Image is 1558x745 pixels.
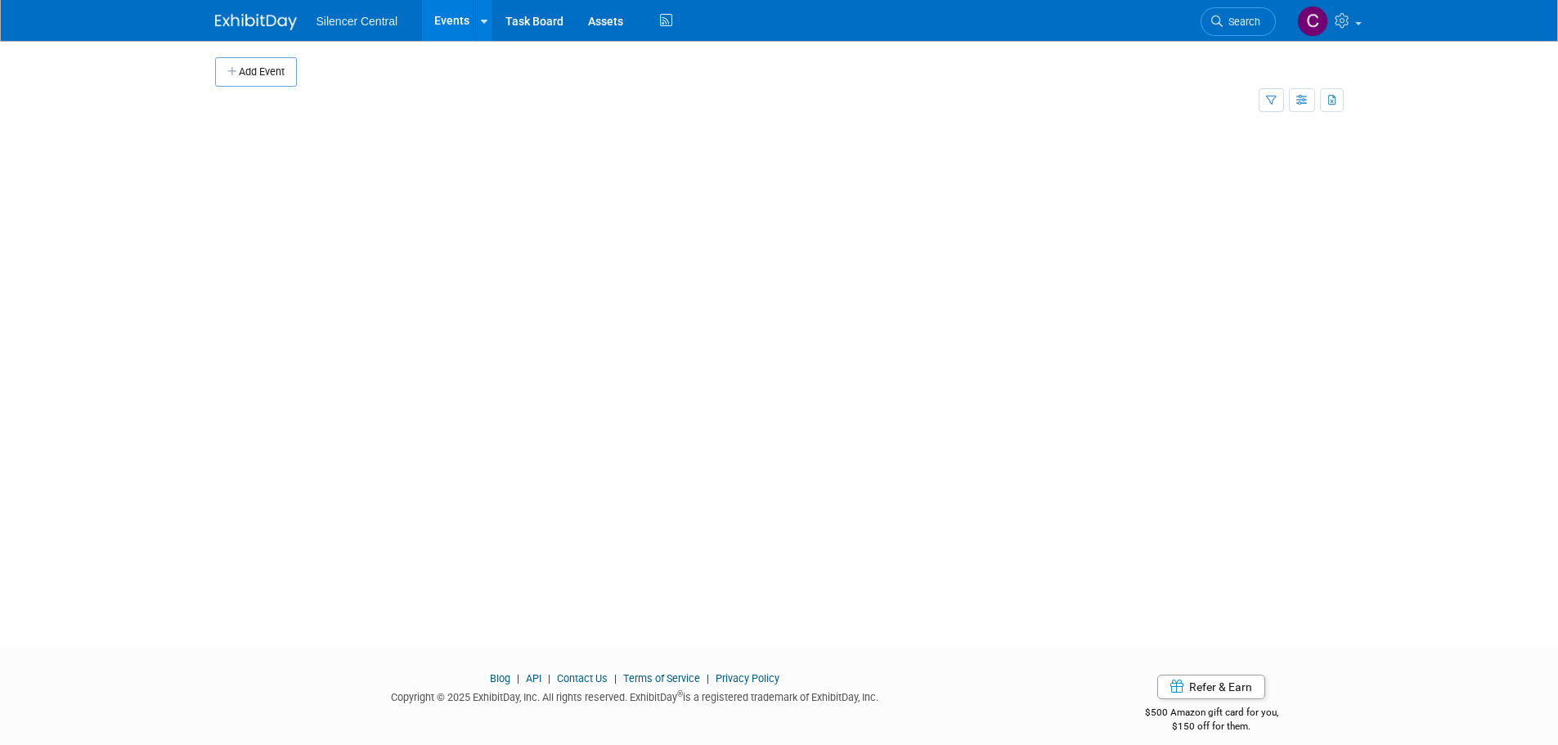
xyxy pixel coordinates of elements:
span: Silencer Central [317,15,398,28]
img: Cade Cox [1297,6,1328,37]
a: Privacy Policy [716,672,779,684]
sup: ® [677,689,683,698]
img: ExhibitDay [215,14,297,30]
a: Terms of Service [623,672,700,684]
a: Contact Us [557,672,608,684]
button: Add Event [215,57,297,87]
span: | [703,672,713,684]
span: | [513,672,523,684]
a: Search [1201,7,1276,36]
a: Blog [490,672,510,684]
div: Copyright © 2025 ExhibitDay, Inc. All rights reserved. ExhibitDay is a registered trademark of Ex... [215,686,1056,705]
div: $150 off for them. [1080,720,1344,734]
span: Search [1223,16,1260,28]
a: Refer & Earn [1157,675,1265,699]
span: | [544,672,555,684]
div: $500 Amazon gift card for you, [1080,695,1344,733]
span: | [610,672,621,684]
a: API [526,672,541,684]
